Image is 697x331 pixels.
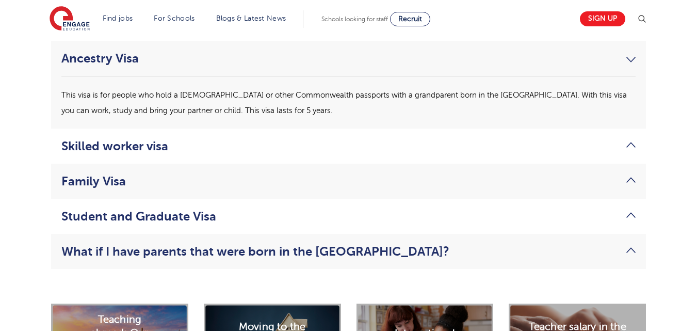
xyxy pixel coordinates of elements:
span: Recruit [398,15,422,23]
a: Recruit [390,12,430,26]
a: Sign up [580,11,625,26]
a: Family Visa [61,174,636,188]
a: Ancestry Visa [61,51,636,66]
a: Find jobs [103,14,133,22]
img: Engage Education [50,6,90,32]
span: Schools looking for staff [321,15,388,23]
a: Blogs & Latest News [216,14,286,22]
span: This visa is for people who hold a [DEMOGRAPHIC_DATA] or other Commonwealth passports with a gran... [61,91,627,115]
a: Skilled worker visa [61,139,636,153]
a: For Schools [154,14,194,22]
a: What if I have parents that were born in the [GEOGRAPHIC_DATA]? [61,244,636,259]
a: Student and Graduate Visa [61,209,636,224]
